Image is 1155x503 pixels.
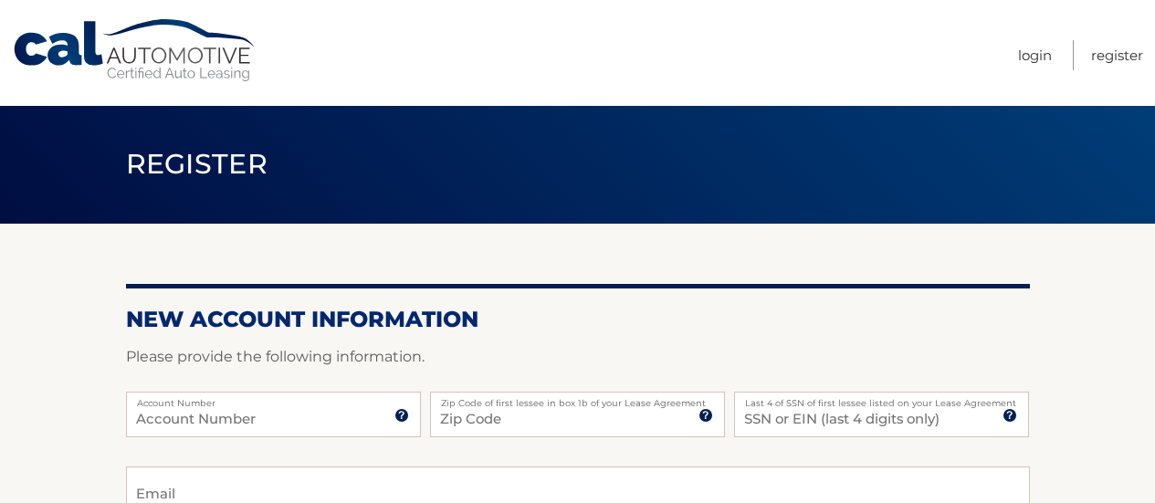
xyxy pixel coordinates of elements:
input: Account Number [126,392,421,437]
img: tooltip.svg [1003,408,1017,423]
a: Register [1091,40,1143,70]
input: SSN or EIN (last 4 digits only) [734,392,1029,437]
a: Login [1018,40,1052,70]
span: Register [126,147,268,181]
label: Zip Code of first lessee in box 1b of your Lease Agreement [430,392,725,406]
img: tooltip.svg [394,408,409,423]
a: Cal Automotive [12,18,258,83]
h2: New Account Information [126,306,1030,333]
p: Please provide the following information. [126,344,1030,370]
input: Zip Code [430,392,725,437]
label: Last 4 of SSN of first lessee listed on your Lease Agreement [734,392,1029,406]
label: Account Number [126,392,421,406]
img: tooltip.svg [698,408,713,423]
